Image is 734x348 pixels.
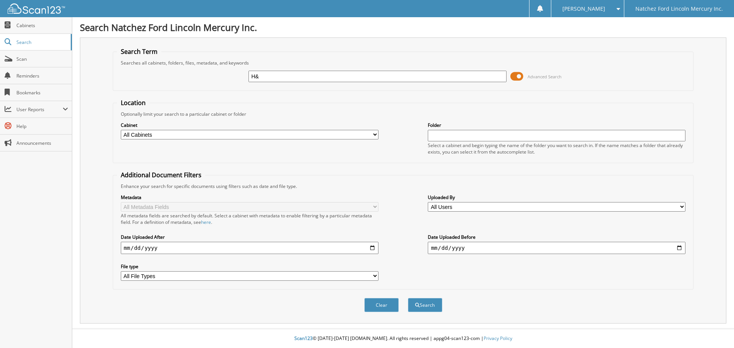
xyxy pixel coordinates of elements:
span: Natchez Ford Lincoln Mercury Inc. [635,6,723,11]
div: Searches all cabinets, folders, files, metadata, and keywords [117,60,690,66]
div: Select a cabinet and begin typing the name of the folder you want to search in. If the name match... [428,142,685,155]
input: start [121,242,378,254]
button: Clear [364,298,399,312]
div: © [DATE]-[DATE] [DOMAIN_NAME]. All rights reserved | appg04-scan123-com | [72,329,734,348]
span: Advanced Search [528,74,562,79]
input: end [428,242,685,254]
span: [PERSON_NAME] [562,6,605,11]
span: Scan123 [294,335,313,342]
a: here [201,219,211,225]
img: scan123-logo-white.svg [8,3,65,14]
span: Reminders [16,73,68,79]
div: All metadata fields are searched by default. Select a cabinet with metadata to enable filtering b... [121,212,378,225]
label: Date Uploaded Before [428,234,685,240]
span: Cabinets [16,22,68,29]
span: Bookmarks [16,89,68,96]
button: Search [408,298,442,312]
legend: Search Term [117,47,161,56]
div: Enhance your search for specific documents using filters such as date and file type. [117,183,690,189]
a: Privacy Policy [484,335,512,342]
label: Date Uploaded After [121,234,378,240]
label: Uploaded By [428,194,685,201]
div: Optionally limit your search to a particular cabinet or folder [117,111,690,117]
legend: Additional Document Filters [117,171,205,179]
label: Folder [428,122,685,128]
legend: Location [117,99,149,107]
span: Search [16,39,67,45]
span: User Reports [16,106,63,113]
span: Help [16,123,68,129]
label: File type [121,263,378,270]
iframe: Chat Widget [696,311,734,348]
h1: Search Natchez Ford Lincoln Mercury Inc. [80,21,726,34]
label: Cabinet [121,122,378,128]
span: Scan [16,56,68,62]
label: Metadata [121,194,378,201]
span: Announcements [16,140,68,146]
